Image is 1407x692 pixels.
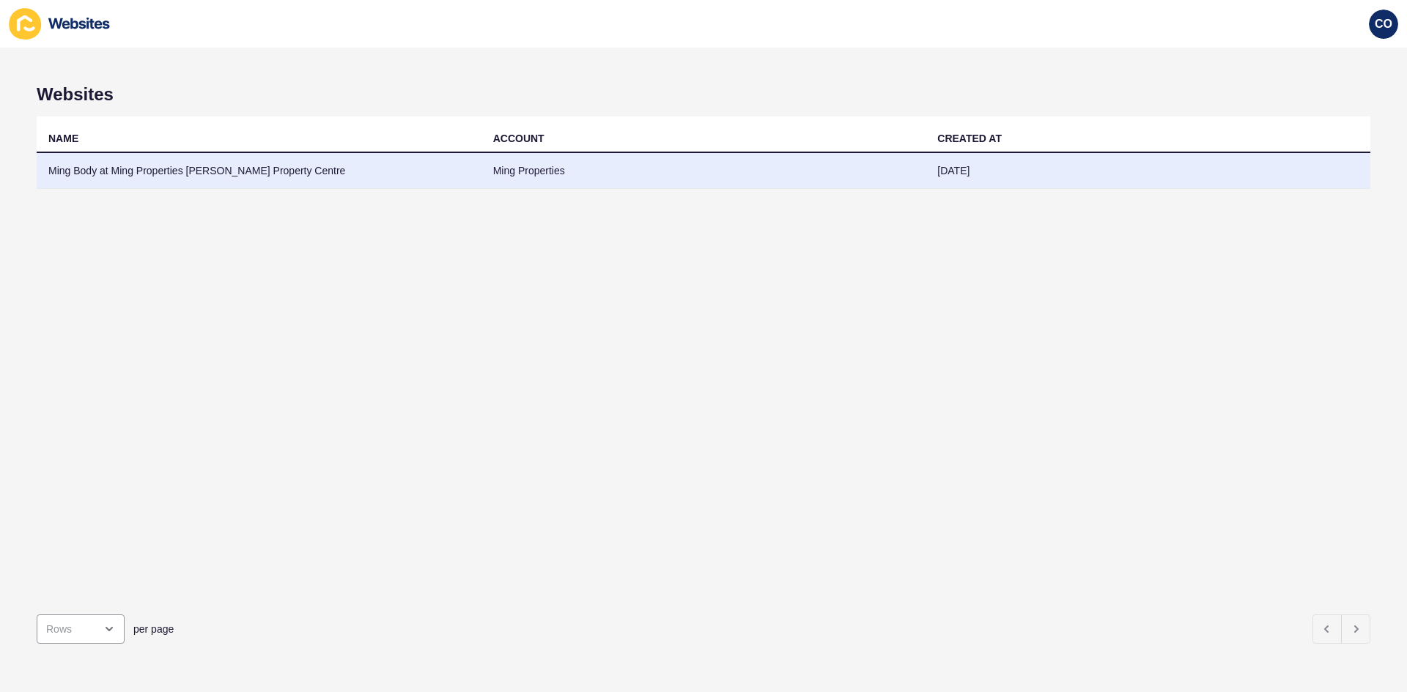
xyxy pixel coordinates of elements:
[37,84,1370,105] h1: Websites
[1375,17,1392,31] span: CO
[493,131,544,146] div: ACCOUNT
[37,153,481,189] td: Ming Body at Ming Properties [PERSON_NAME] Property Centre
[481,153,926,189] td: Ming Properties
[937,131,1002,146] div: CREATED AT
[37,614,125,644] div: open menu
[48,131,78,146] div: NAME
[926,153,1370,189] td: [DATE]
[133,622,174,636] span: per page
